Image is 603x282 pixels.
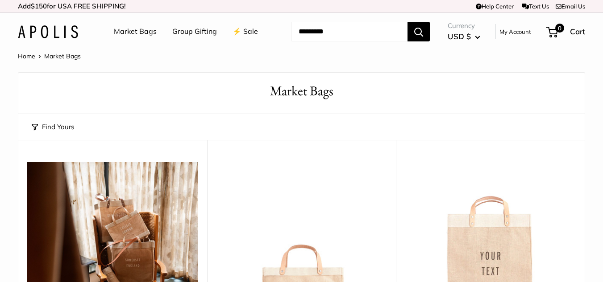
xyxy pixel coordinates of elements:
[291,22,408,41] input: Search...
[172,25,217,38] a: Group Gifting
[522,3,549,10] a: Text Us
[32,121,74,133] button: Find Yours
[556,3,585,10] a: Email Us
[547,25,585,39] a: 0 Cart
[32,82,571,101] h1: Market Bags
[233,25,258,38] a: ⚡️ Sale
[18,50,81,62] nav: Breadcrumb
[44,52,81,60] span: Market Bags
[31,2,47,10] span: $150
[18,52,35,60] a: Home
[448,32,471,41] span: USD $
[476,3,514,10] a: Help Center
[448,20,480,32] span: Currency
[499,26,531,37] a: My Account
[570,27,585,36] span: Cart
[114,25,157,38] a: Market Bags
[448,29,480,44] button: USD $
[555,24,564,33] span: 0
[408,22,430,41] button: Search
[18,25,78,38] img: Apolis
